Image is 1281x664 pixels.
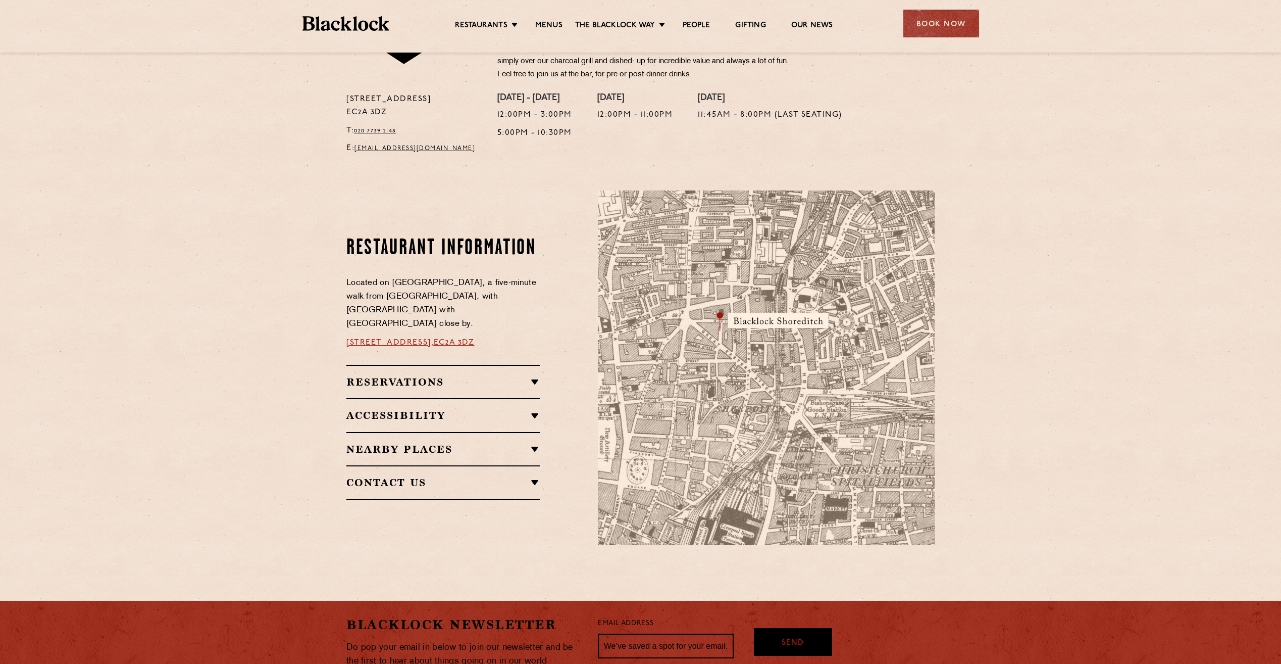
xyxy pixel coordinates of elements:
[575,21,655,32] a: The Blacklock Way
[346,124,482,137] p: T:
[346,142,482,155] p: E:
[698,109,842,122] p: 11:45am - 8:00pm (Last seating)
[497,109,572,122] p: 12:00pm - 3:00pm
[346,409,540,421] h2: Accessibility
[346,93,482,119] p: [STREET_ADDRESS] EC2A 3DZ
[598,634,734,659] input: We’ve saved a spot for your email...
[535,21,562,32] a: Menus
[346,616,583,634] h2: Blacklock Newsletter
[735,21,765,32] a: Gifting
[302,16,390,31] img: BL_Textured_Logo-footer-cropped.svg
[597,93,673,104] h4: [DATE]
[346,236,540,261] h2: Restaurant Information
[497,127,572,140] p: 5:00pm - 10:30pm
[346,276,540,331] p: Located on [GEOGRAPHIC_DATA], a five-minute walk from [GEOGRAPHIC_DATA], with [GEOGRAPHIC_DATA] w...
[354,146,475,152] a: [EMAIL_ADDRESS][DOMAIN_NAME]
[598,618,653,630] label: Email Address
[597,109,673,122] p: 12:00pm - 11:00pm
[497,93,572,104] h4: [DATE] - [DATE]
[683,21,710,32] a: People
[903,10,979,37] div: Book Now
[346,443,540,455] h2: Nearby Places
[434,339,474,347] a: EC2A 3DZ
[698,93,842,104] h4: [DATE]
[826,451,967,545] img: svg%3E
[791,21,833,32] a: Our News
[346,376,540,388] h2: Reservations
[782,638,804,649] span: Send
[354,128,396,134] a: 020 7739 2148
[346,477,540,489] h2: Contact Us
[346,339,434,347] a: [STREET_ADDRESS],
[455,21,507,32] a: Restaurants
